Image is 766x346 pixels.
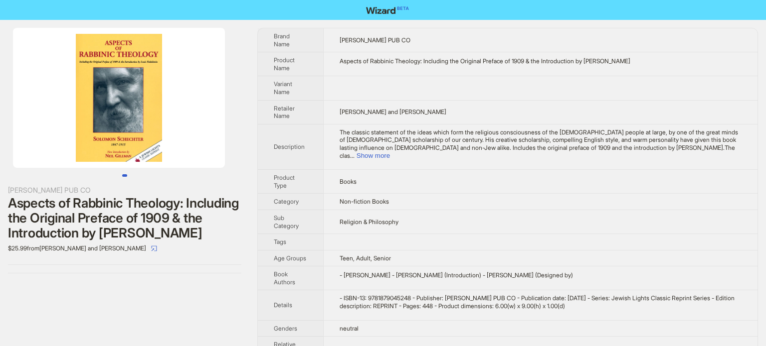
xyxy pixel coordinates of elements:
div: The classic statement of the ideas which form the religious consciousness of the Jewish people at... [340,128,742,159]
span: Sub Category [274,214,299,230]
span: Retailer Name [274,105,295,120]
span: Variant Name [274,80,292,96]
span: Non-fiction Books [340,198,389,205]
span: Book Authors [274,270,295,286]
span: Tags [274,238,286,245]
span: ... [350,152,355,159]
div: [PERSON_NAME] PUB CO [8,185,241,196]
div: $25.99 from [PERSON_NAME] and [PERSON_NAME] [8,240,241,256]
span: [PERSON_NAME] and [PERSON_NAME] [340,108,446,115]
span: Details [274,301,292,309]
span: select [151,245,157,251]
button: Expand [357,152,390,159]
span: [PERSON_NAME] PUB CO [340,36,410,44]
span: Category [274,198,299,205]
span: Age Groups [274,254,306,262]
span: Genders [274,325,297,332]
img: Aspects of Rabbinic Theology: Including the Original Preface of 1909 & the Introduction by Louis ... [13,28,225,168]
span: Brand Name [274,32,290,48]
button: Go to slide 1 [122,174,127,177]
span: Product Type [274,174,295,189]
span: Teen, Adult, Senior [340,254,391,262]
div: - Solomon Schechter - Neil Gillman (Introduction) - Louis Finkelstein (Designed by) [340,271,742,279]
span: The classic statement of the ideas which form the religious consciousness of the [DEMOGRAPHIC_DAT... [340,128,738,159]
span: neutral [340,325,359,332]
span: Product Name [274,56,295,72]
span: Books [340,178,357,185]
div: Aspects of Rabbinic Theology: Including the Original Preface of 1909 & the Introduction by [PERSO... [8,196,241,240]
div: - ISBN-13: 9781879045248 - Publisher: TURNER PUB CO - Publication date: 06/01/1993 - Series: Jewi... [340,294,742,310]
div: Aspects of Rabbinic Theology: Including the Original Preface of 1909 & the Introduction by Louis ... [340,57,742,65]
span: Description [274,143,305,150]
span: Religion & Philosophy [340,218,398,226]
